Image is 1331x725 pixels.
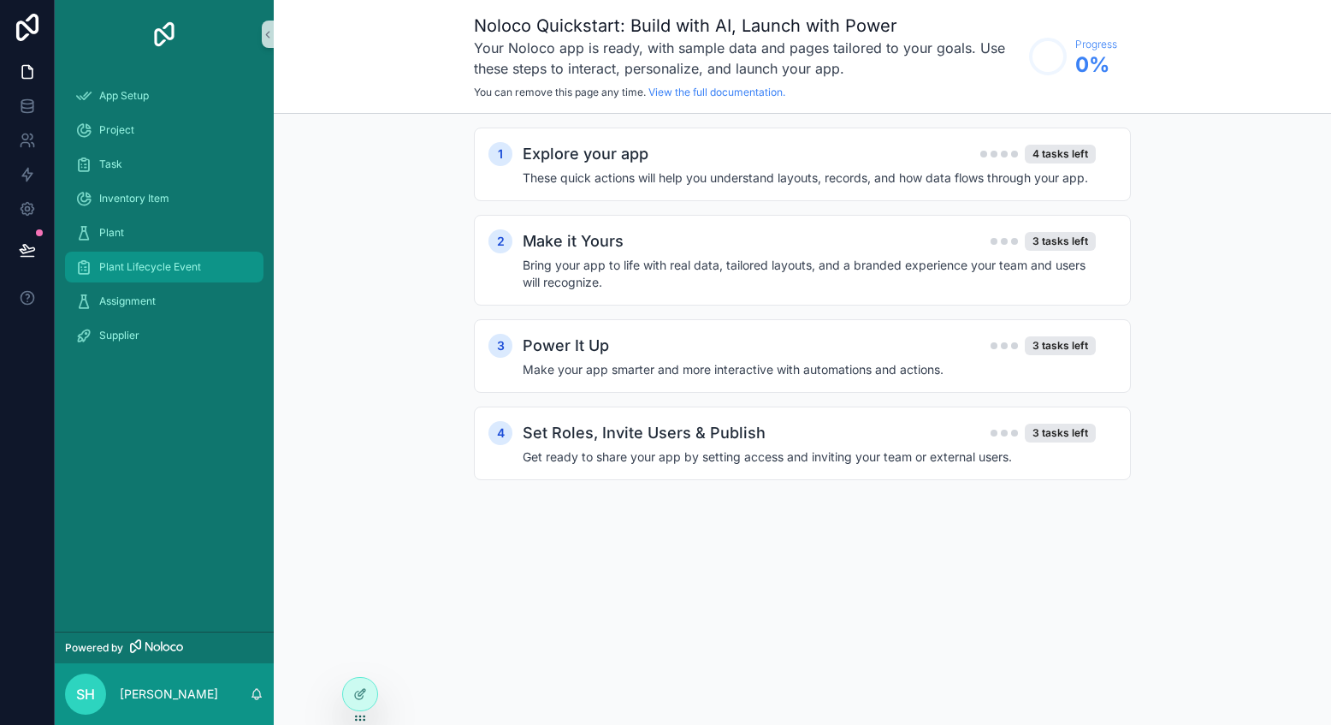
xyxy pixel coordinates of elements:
p: [PERSON_NAME] [120,686,218,703]
div: scrollable content [55,68,274,373]
a: Plant [65,217,263,248]
img: App logo [151,21,178,48]
span: Plant [99,226,124,240]
a: Plant Lifecycle Event [65,252,263,282]
span: Powered by [65,641,123,655]
a: Assignment [65,286,263,317]
a: App Setup [65,80,263,111]
a: Task [65,149,263,180]
span: Progress [1075,38,1117,51]
a: View the full documentation. [648,86,785,98]
span: 0 % [1075,51,1117,79]
span: SH [76,684,95,704]
span: Assignment [99,294,156,308]
a: Inventory Item [65,183,263,214]
span: Task [99,157,122,171]
span: Inventory Item [99,192,169,205]
a: Supplier [65,320,263,351]
h1: Noloco Quickstart: Build with AI, Launch with Power [474,14,1020,38]
span: App Setup [99,89,149,103]
span: Plant Lifecycle Event [99,260,201,274]
h3: Your Noloco app is ready, with sample data and pages tailored to your goals. Use these steps to i... [474,38,1020,79]
a: Project [65,115,263,146]
span: Supplier [99,329,139,342]
span: You can remove this page any time. [474,86,646,98]
a: Powered by [55,632,274,663]
span: Project [99,123,134,137]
